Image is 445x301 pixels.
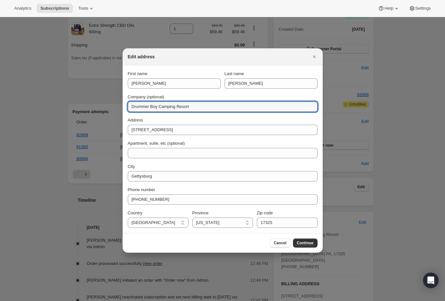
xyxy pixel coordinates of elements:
span: Country [128,210,143,215]
span: Cancel [274,240,286,246]
button: Tools [74,4,98,13]
h2: Edit address [128,53,155,60]
span: Help [384,6,393,11]
button: Subscriptions [36,4,73,13]
span: Analytics [14,6,31,11]
span: Apartment, suite, etc (optional) [128,141,185,146]
span: First name [128,71,147,76]
div: Open Intercom Messenger [423,273,439,288]
span: Province [192,210,209,215]
span: Tools [78,6,88,11]
button: Cancel [270,238,290,248]
button: Analytics [10,4,35,13]
span: Continue [297,240,314,246]
span: Subscriptions [40,6,69,11]
span: Zip code [257,210,273,215]
button: Continue [293,238,318,248]
button: Close [310,52,319,61]
button: Help [374,4,403,13]
span: Phone number [128,187,155,192]
span: Settings [415,6,431,11]
span: City [128,164,135,169]
button: Settings [405,4,435,13]
span: Last name [225,71,244,76]
span: Company (optional) [128,94,164,99]
span: Address [128,118,143,122]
